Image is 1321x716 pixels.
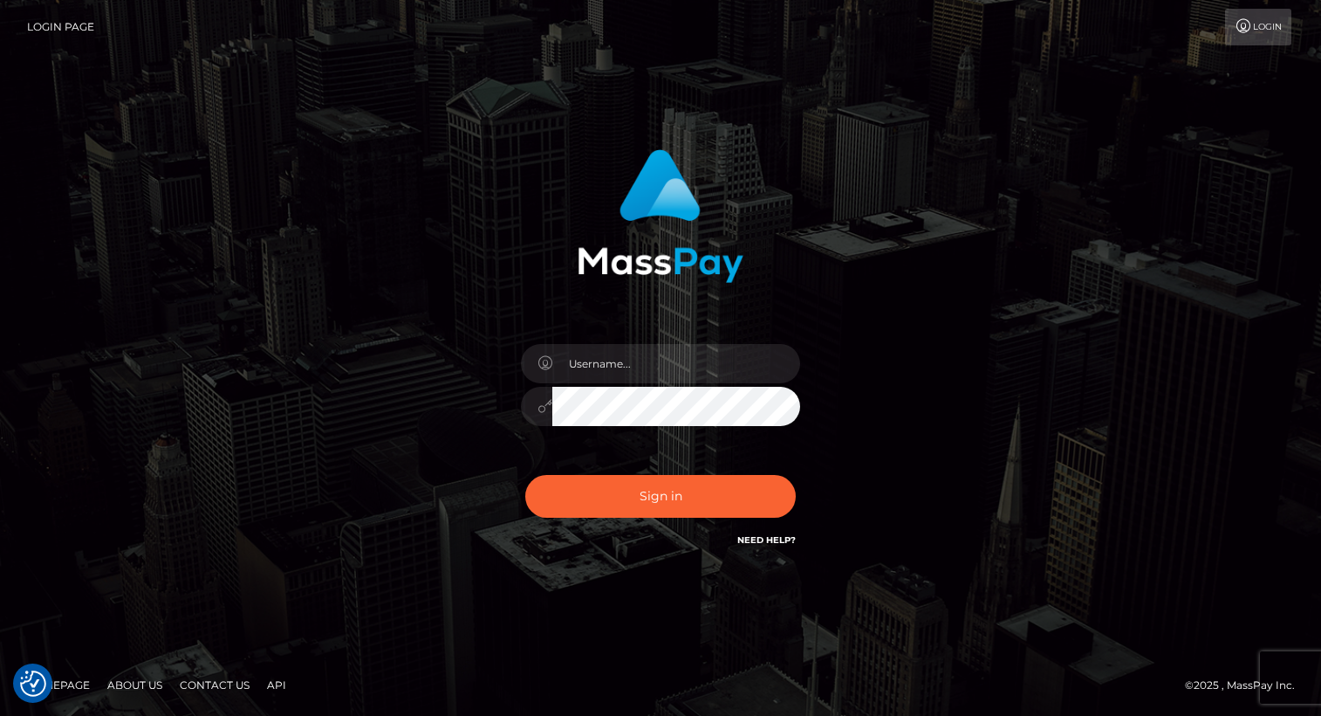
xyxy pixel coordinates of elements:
a: Login Page [27,9,94,45]
input: Username... [552,344,800,383]
a: Contact Us [173,671,257,699]
a: Homepage [19,671,97,699]
a: API [260,671,293,699]
button: Consent Preferences [20,671,46,697]
img: MassPay Login [578,149,743,283]
a: Need Help? [737,534,796,546]
a: About Us [100,671,169,699]
img: Revisit consent button [20,671,46,697]
button: Sign in [525,475,796,518]
a: Login [1225,9,1291,45]
div: © 2025 , MassPay Inc. [1185,676,1308,695]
